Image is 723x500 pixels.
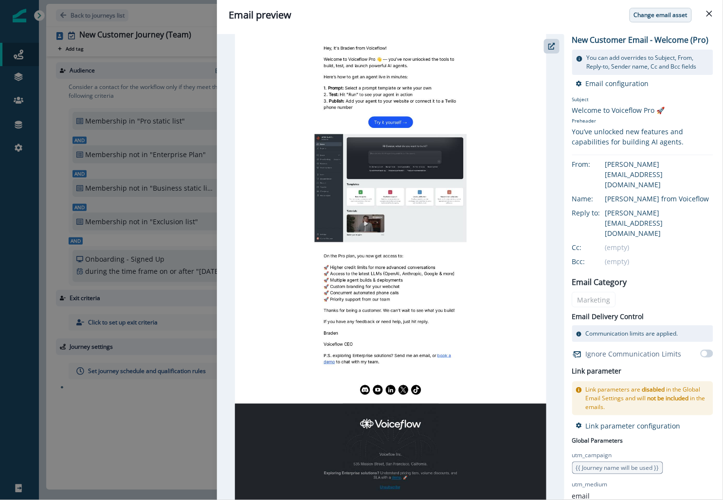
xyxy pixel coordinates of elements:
[576,421,681,430] button: Link parameter configuration
[586,421,681,430] p: Link parameter configuration
[648,394,689,402] span: not be included
[605,256,713,267] div: (empty)
[572,105,713,115] div: Welcome to Voiceflow Pro 🚀
[572,159,621,169] div: From:
[572,96,713,105] p: Subject
[572,242,621,252] div: Cc:
[605,242,713,252] div: (empty)
[634,12,687,18] p: Change email asset
[576,464,659,472] span: {{ Journey name will be used }}
[605,208,713,238] div: [PERSON_NAME][EMAIL_ADDRESS][DOMAIN_NAME]
[586,385,709,411] p: Link parameters are in the Global Email Settings and will in the emails.
[642,385,665,393] span: disabled
[630,8,692,22] button: Change email asset
[586,349,682,359] p: Ignore Communication Limits
[572,276,627,288] p: Email Category
[587,54,709,71] p: You can add overrides to Subject, From, Reply-to, Sender name, Cc and Bcc fields
[572,480,608,489] p: utm_medium
[572,365,622,377] h2: Link parameter
[572,311,644,321] p: Email Delivery Control
[572,434,623,445] p: Global Parameters
[229,8,711,22] div: Email preview
[572,115,713,126] p: Preheader
[702,6,717,21] button: Close
[572,34,709,46] p: New Customer Email - Welcome (Pro)
[572,126,713,147] div: You’ve unlocked new features and capabilities for building AI agents.
[572,194,621,204] div: Name:
[572,256,621,267] div: Bcc:
[576,79,649,88] button: Email configuration
[572,208,621,218] div: Reply to:
[586,329,678,338] p: Communication limits are applied.
[605,159,713,190] div: [PERSON_NAME][EMAIL_ADDRESS][DOMAIN_NAME]
[586,79,649,88] p: Email configuration
[605,194,713,204] div: [PERSON_NAME] from Voiceflow
[572,451,612,460] p: utm_campaign
[235,34,546,500] img: email asset unavailable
